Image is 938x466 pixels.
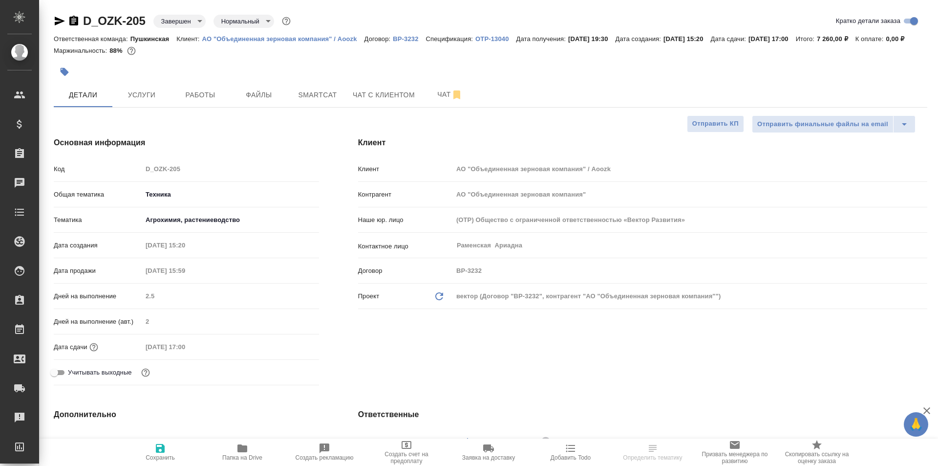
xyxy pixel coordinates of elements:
button: Завершен [158,17,194,25]
button: Отправить финальные файлы на email [752,115,894,133]
p: АО "Объединенная зерновая компания" / Aoozk [202,35,364,43]
span: Файлы [235,89,282,101]
p: Дата продажи [54,266,142,276]
span: 🙏 [908,414,924,435]
p: 88% [109,47,125,54]
span: Заявка на доставку [462,454,515,461]
input: Пустое поле [142,314,319,329]
p: ВР-3232 [393,35,426,43]
span: Детали [60,89,107,101]
h4: Клиент [358,137,927,149]
a: OTP-13040 [475,34,516,43]
h4: Ответственные [358,409,927,421]
p: Дата получения: [516,35,568,43]
svg: Отписаться [451,89,463,101]
input: Пустое поле [142,264,228,278]
p: Договор [358,266,453,276]
span: Кратко детали заказа [836,16,900,26]
button: Если добавить услуги и заполнить их объемом, то дата рассчитается автоматически [87,341,100,354]
p: Клиент: [176,35,202,43]
p: Дней на выполнение (авт.) [54,317,142,327]
p: Пушкинская [130,35,177,43]
button: Добавить менеджера [456,430,479,453]
button: Создать счет на предоплату [365,439,448,466]
span: [PERSON_NAME] [483,437,543,446]
span: Работы [177,89,224,101]
div: вектор (Договор "ВР-3232", контрагент "АО "Объединенная зерновая компания"") [453,288,927,305]
span: Создать счет на предоплату [371,451,442,465]
a: D_OZK-205 [83,14,146,27]
span: Определить тематику [623,454,682,461]
span: Услуги [118,89,165,101]
span: Призвать менеджера по развитию [700,451,770,465]
span: Чат [426,89,473,101]
p: Договор: [364,35,393,43]
div: Завершен [153,15,206,28]
p: Клиент [358,164,453,174]
p: Дата создания [54,241,142,250]
input: Пустое поле [453,213,927,227]
button: Добавить Todo [530,439,612,466]
p: OTP-13040 [475,35,516,43]
p: [DATE] 17:00 [748,35,796,43]
input: Пустое поле [142,238,228,252]
input: Пустое поле [142,434,319,448]
div: Агрохимия, растениеводство [142,212,319,228]
span: Папка на Drive [222,454,262,461]
button: 700.06 RUB; [125,44,138,57]
button: Добавить тэг [54,61,75,83]
input: Пустое поле [142,162,319,176]
button: Доп статусы указывают на важность/срочность заказа [280,15,293,27]
button: Призвать менеджера по развитию [694,439,776,466]
p: Тематика [54,215,142,225]
input: Пустое поле [453,187,927,201]
p: Ответственная команда: [54,35,130,43]
p: 7 260,00 ₽ [817,35,855,43]
button: Сохранить [119,439,201,466]
button: Отправить КП [687,115,744,133]
span: Скопировать ссылку на оценку заказа [782,451,852,465]
input: Пустое поле [142,340,228,354]
p: Маржинальность: [54,47,109,54]
button: 🙏 [904,412,928,437]
p: Дней на выполнение [54,291,142,301]
button: Папка на Drive [201,439,283,466]
input: Пустое поле [453,264,927,278]
p: Дата сдачи [54,342,87,352]
p: Дата сдачи: [711,35,748,43]
p: Контактное лицо [358,242,453,251]
p: Дата создания: [616,35,663,43]
span: Чат с клиентом [353,89,415,101]
button: Скопировать ссылку на оценку заказа [776,439,858,466]
div: Техника [142,186,319,203]
div: split button [752,115,916,133]
p: Контрагент [358,190,453,200]
input: Пустое поле [142,289,319,303]
span: Отправить финальные файлы на email [757,119,888,130]
h4: Основная информация [54,137,319,149]
button: Создать рекламацию [283,439,365,466]
p: Итого: [796,35,817,43]
p: К оплате: [855,35,886,43]
h4: Дополнительно [54,409,319,421]
button: Выбери, если сб и вс нужно считать рабочими днями для выполнения заказа. [139,366,152,379]
span: Сохранить [146,454,175,461]
input: Пустое поле [453,162,927,176]
a: АО "Объединенная зерновая компания" / Aoozk [202,34,364,43]
a: ВР-3232 [393,34,426,43]
div: [PERSON_NAME] [483,435,554,447]
button: Определить тематику [612,439,694,466]
button: Нормальный [218,17,262,25]
p: Клиентские менеджеры [358,438,453,447]
div: Завершен [213,15,274,28]
p: [DATE] 19:30 [568,35,616,43]
span: Отправить КП [692,118,739,130]
p: Код [54,164,142,174]
span: Учитывать выходные [68,368,132,377]
button: Скопировать ссылку [68,15,80,27]
span: Добавить Todo [551,454,591,461]
p: Наше юр. лицо [358,215,453,225]
p: 0,00 ₽ [886,35,912,43]
p: Путь на drive [54,436,142,446]
p: [DATE] 15:20 [663,35,711,43]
